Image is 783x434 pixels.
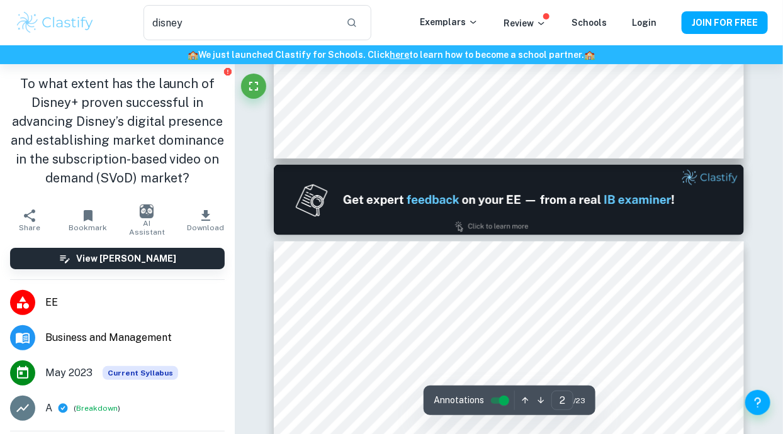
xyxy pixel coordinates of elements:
div: This exemplar is based on the current syllabus. Feel free to refer to it for inspiration/ideas wh... [103,366,178,380]
span: Business and Management [45,330,225,345]
span: AI Assistant [125,219,169,236]
button: View [PERSON_NAME] [10,248,225,269]
img: AI Assistant [140,204,154,218]
span: 🏫 [188,50,199,60]
p: A [45,401,52,416]
a: Schools [572,18,607,28]
span: Share [19,223,40,232]
input: Search for any exemplars... [144,5,335,40]
button: Report issue [223,67,232,76]
span: / 23 [573,395,585,406]
span: 🏫 [585,50,595,60]
img: Ad [274,165,743,235]
h6: We just launched Clastify for Schools. Click to learn how to become a school partner. [3,48,780,62]
img: Clastify logo [15,10,95,35]
button: Breakdown [76,403,118,414]
p: Review [504,16,546,30]
button: Help and Feedback [745,390,770,415]
a: Login [632,18,656,28]
button: Bookmark [59,203,117,238]
p: Exemplars [420,15,478,29]
span: Current Syllabus [103,366,178,380]
span: Annotations [434,394,484,407]
span: Bookmark [69,223,107,232]
button: Fullscreen [241,74,266,99]
span: ( ) [74,403,120,415]
a: here [390,50,410,60]
button: JOIN FOR FREE [682,11,768,34]
button: Download [176,203,235,238]
span: May 2023 [45,365,93,381]
span: Download [187,223,224,232]
h6: View [PERSON_NAME] [76,252,176,265]
span: EE [45,295,225,310]
h1: To what extent has the launch of Disney+ proven successful in advancing Disney’s digital presence... [10,74,225,187]
button: AI Assistant [118,203,176,238]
